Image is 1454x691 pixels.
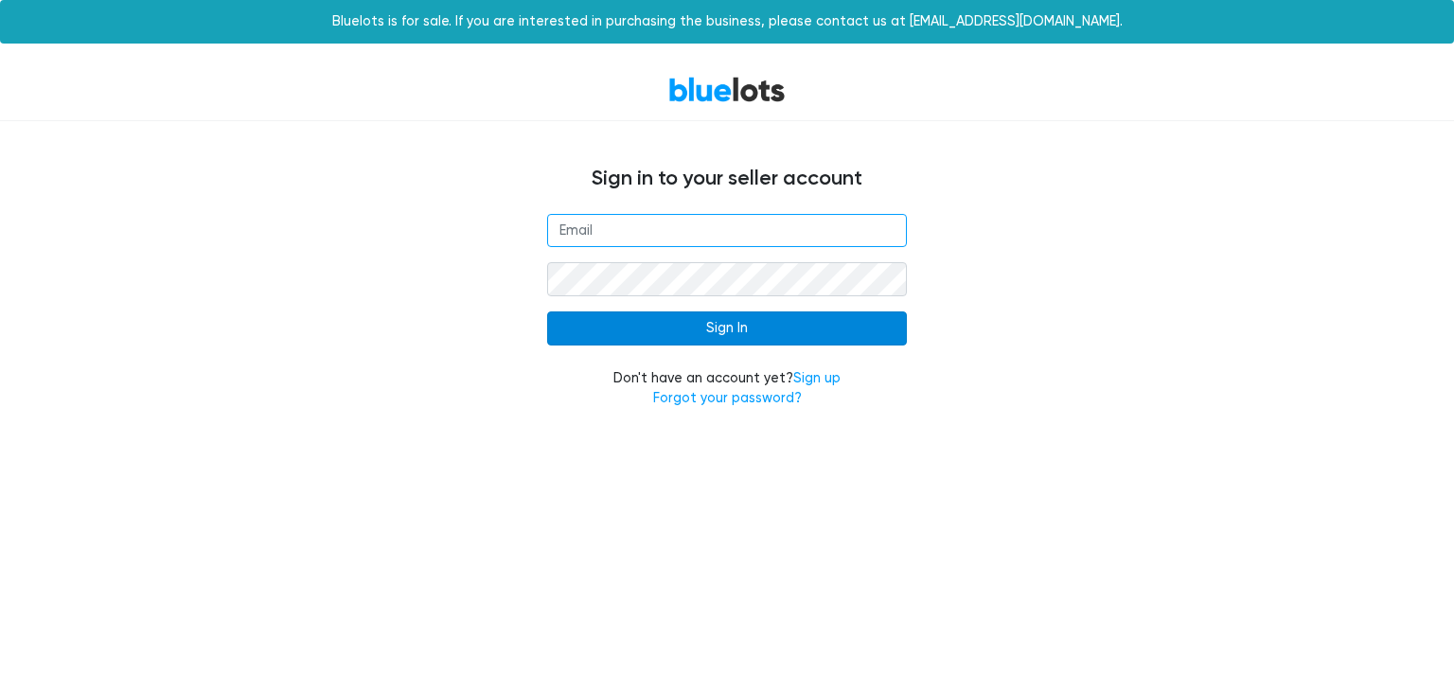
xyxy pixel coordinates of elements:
input: Email [547,214,907,248]
div: Don't have an account yet? [547,368,907,409]
a: BlueLots [668,76,786,103]
input: Sign In [547,311,907,345]
a: Sign up [793,370,841,386]
h4: Sign in to your seller account [159,167,1295,191]
a: Forgot your password? [653,390,802,406]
